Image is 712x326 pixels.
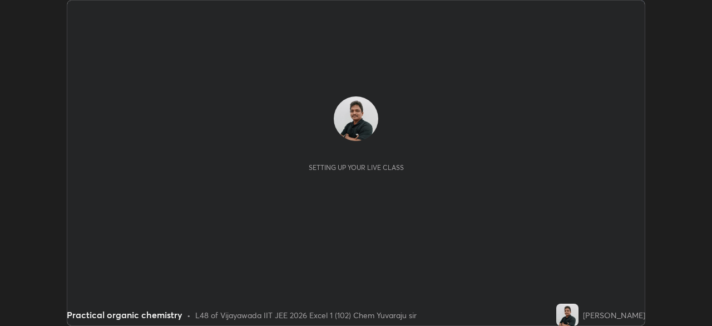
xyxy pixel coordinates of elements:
img: c547916ed39d4cb9837da95068f59e5d.jpg [334,96,378,141]
img: c547916ed39d4cb9837da95068f59e5d.jpg [556,304,578,326]
div: L48 of Vijayawada IIT JEE 2026 Excel 1 (102) Chem Yuvaraju sir [195,309,417,321]
div: Setting up your live class [309,163,404,172]
div: • [187,309,191,321]
div: Practical organic chemistry [67,308,182,322]
div: [PERSON_NAME] [583,309,645,321]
